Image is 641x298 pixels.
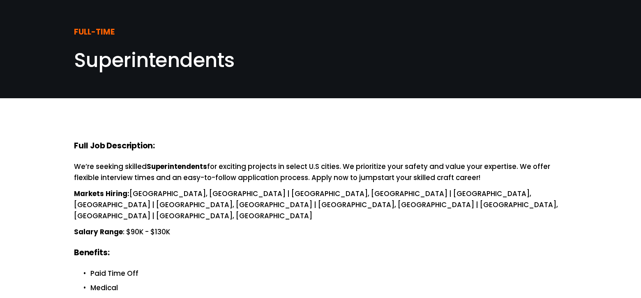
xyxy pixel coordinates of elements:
strong: FULL-TIME [74,26,115,37]
strong: Superintendents [147,162,207,171]
p: Medical [90,282,567,293]
p: We’re seeking skilled for exciting projects in select U.S cities. We prioritize your safety and v... [74,161,567,183]
strong: Full Job Description: [74,140,155,151]
strong: Salary Range [74,227,123,237]
p: Paid Time Off [90,268,567,279]
strong: Markets Hiring: [74,189,129,199]
strong: Benefits: [74,247,109,258]
span: Superintendents [74,46,235,74]
p: [GEOGRAPHIC_DATA], [GEOGRAPHIC_DATA] | [GEOGRAPHIC_DATA], [GEOGRAPHIC_DATA] | [GEOGRAPHIC_DATA], ... [74,188,567,222]
p: : $90K - $130K [74,226,567,238]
